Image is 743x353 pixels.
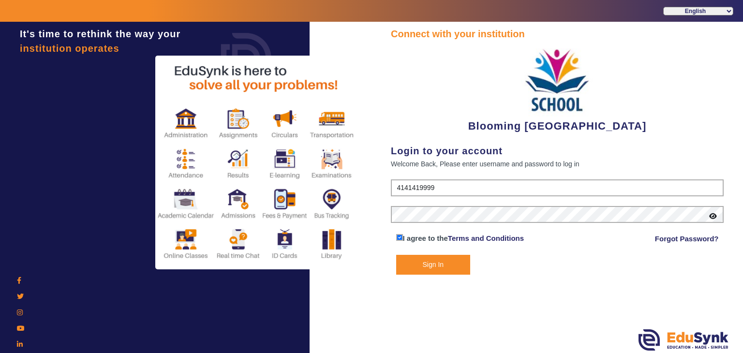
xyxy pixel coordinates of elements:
[655,233,719,245] a: Forgot Password?
[391,144,724,158] div: Login to your account
[391,179,724,197] input: User Name
[391,27,724,41] div: Connect with your institution
[396,255,471,275] button: Sign In
[403,234,448,242] span: I agree to the
[210,22,282,94] img: login.png
[639,329,728,351] img: edusynk.png
[521,41,594,118] img: 3e5c6726-73d6-4ac3-b917-621554bbe9c3
[20,43,119,54] span: institution operates
[155,56,358,269] img: login2.png
[391,158,724,170] div: Welcome Back, Please enter username and password to log in
[20,29,180,39] span: It's time to rethink the way your
[448,234,524,242] a: Terms and Conditions
[391,41,724,134] div: Blooming [GEOGRAPHIC_DATA]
